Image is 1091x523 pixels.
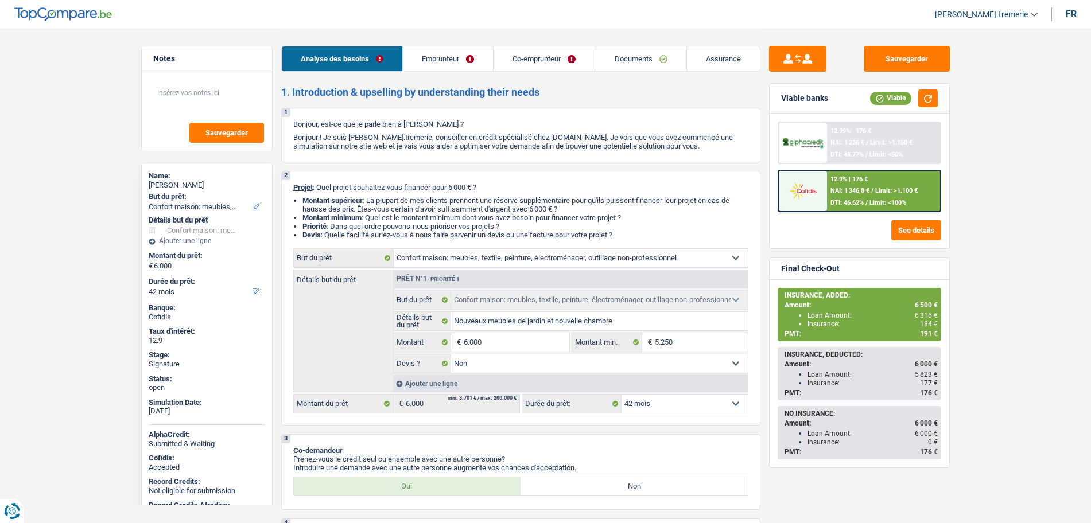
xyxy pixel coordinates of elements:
span: / [865,151,868,158]
div: Final Check-Out [781,264,840,274]
div: 2 [282,171,290,180]
label: Durée du prêt: [149,277,263,286]
div: Loan Amount: [807,370,938,378]
img: AlphaCredit [782,136,824,150]
div: Insurance: [807,438,938,446]
div: open [149,383,265,392]
button: Sauvegarder [189,123,264,143]
p: Bonjour, est-ce que je parle bien à [PERSON_NAME] ? [293,120,748,128]
div: Cofidis: [149,454,265,463]
label: Oui [294,477,521,495]
div: Simulation Date: [149,398,265,407]
span: [PERSON_NAME].tremerie [935,10,1028,19]
span: Limit: >1.150 € [870,139,913,146]
div: Submitted & Waiting [149,439,265,448]
span: 176 € [920,389,938,397]
div: Loan Amount: [807,311,938,319]
span: / [865,199,868,206]
span: Limit: >1.100 € [875,187,918,194]
div: Amount: [785,419,938,427]
div: INSURANCE, ADDED: [785,291,938,299]
span: 6 000 € [915,360,938,368]
span: DTI: 46.62% [830,199,864,206]
div: Loan Amount: [807,430,938,438]
div: [DATE] [149,407,265,416]
li: : La plupart de mes clients prennent une réserve supplémentaire pour qu'ils puissent financer leu... [302,196,748,213]
span: - Priorité 1 [427,276,460,282]
div: Taux d'intérêt: [149,327,265,336]
span: € [451,333,464,352]
strong: Priorité [302,222,327,231]
label: But du prêt: [149,192,263,201]
div: fr [1066,9,1077,19]
div: AlphaCredit: [149,430,265,439]
label: Montant [394,333,452,352]
div: Cofidis [149,313,265,322]
span: 6 316 € [915,311,938,319]
h2: 1. Introduction & upselling by understanding their needs [281,86,760,99]
div: PMT: [785,448,938,456]
div: PMT: [785,389,938,397]
div: 3 [282,435,290,443]
span: € [393,395,406,413]
span: Sauvegarder [205,129,248,136]
div: Signature [149,360,265,369]
li: : Quelle facilité auriez-vous à nous faire parvenir un devis ou une facture pour votre projet ? [302,231,748,239]
div: Prêt n°1 [394,275,463,283]
a: Emprunteur [403,46,493,71]
div: Ajouter une ligne [149,237,265,245]
span: 191 € [920,330,938,338]
div: Accepted [149,463,265,472]
div: Status: [149,374,265,384]
div: 12.9 [149,336,265,345]
div: Insurance: [807,320,938,328]
span: Devis [302,231,321,239]
div: INSURANCE, DEDUCTED: [785,350,938,358]
label: But du prêt [294,249,394,267]
a: Documents [595,46,686,71]
li: : Quel est le montant minimum dont vous avez besoin pour financer votre projet ? [302,213,748,222]
label: Durée du prêt: [522,395,622,413]
label: Devis ? [394,354,452,373]
div: Name: [149,171,265,181]
a: [PERSON_NAME].tremerie [926,5,1038,24]
label: Montant du prêt: [149,251,263,260]
div: Insurance: [807,379,938,387]
span: Limit: <50% [869,151,903,158]
span: NAI: 1 236 € [830,139,864,146]
button: Sauvegarder [864,46,950,72]
span: DTI: 48.77% [830,151,864,158]
div: Détails but du prêt [149,216,265,225]
div: Ajouter une ligne [393,375,748,392]
div: Record Credits Atradius: [149,501,265,510]
div: Not eligible for submission [149,486,265,495]
span: € [642,333,655,352]
div: Banque: [149,303,265,313]
a: Analyse des besoins [282,46,402,71]
a: Co-emprunteur [494,46,595,71]
a: Assurance [687,46,760,71]
div: 1 [282,108,290,117]
p: : Quel projet souhaitez-vous financer pour 6 000 € ? [293,183,748,192]
div: [PERSON_NAME] [149,181,265,190]
span: Projet [293,183,313,192]
span: 184 € [920,320,938,328]
p: Introduire une demande avec une autre personne augmente vos chances d'acceptation. [293,463,748,472]
span: 6 000 € [915,430,938,438]
div: Viable [870,92,911,104]
div: Viable banks [781,93,828,103]
div: 12.9% | 176 € [830,175,868,183]
span: 6 500 € [915,301,938,309]
div: PMT: [785,330,938,338]
span: 5 823 € [915,370,938,378]
strong: Montant minimum [302,213,362,222]
span: 176 € [920,448,938,456]
strong: Montant supérieur [302,196,363,205]
label: Détails but du prêt [394,312,452,330]
img: TopCompare Logo [14,7,112,21]
label: Détails but du prêt [294,270,393,283]
li: : Dans quel ordre pouvons-nous prioriser vos projets ? [302,222,748,231]
span: / [866,139,868,146]
span: / [871,187,873,194]
h5: Notes [153,54,261,64]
